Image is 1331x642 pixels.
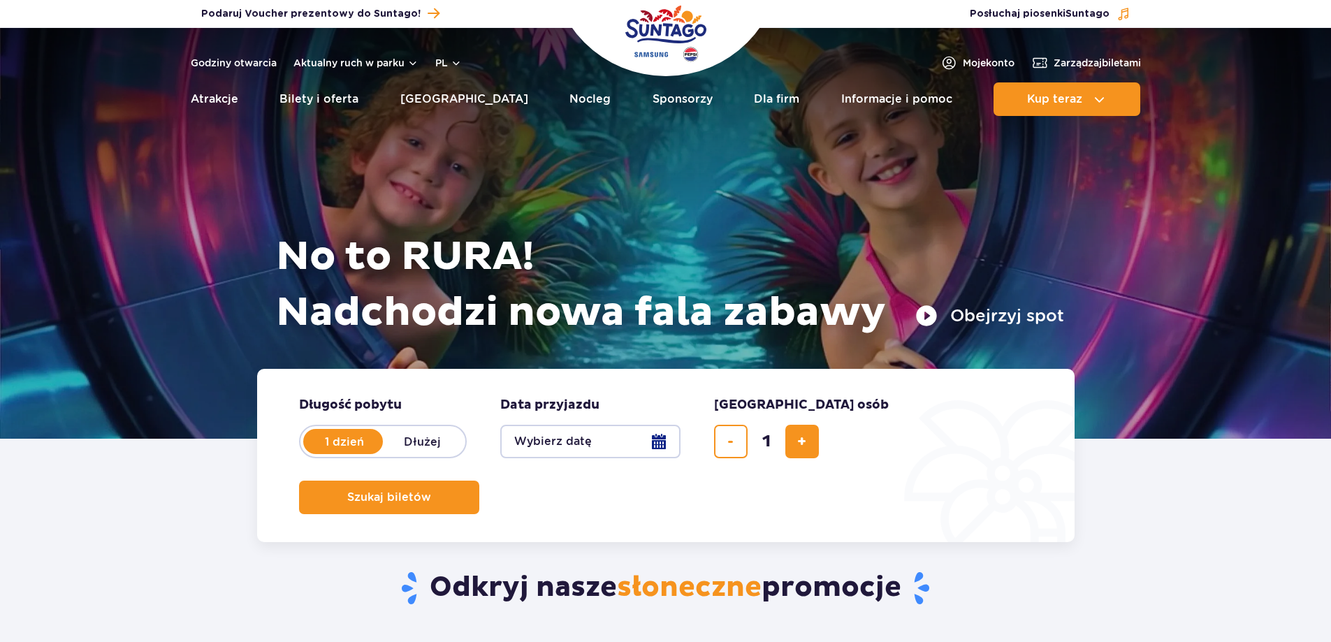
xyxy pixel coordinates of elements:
[994,82,1140,116] button: Kup teraz
[500,425,681,458] button: Wybierz datę
[347,491,431,504] span: Szukaj biletów
[257,369,1075,542] form: Planowanie wizyty w Park of Poland
[785,425,819,458] button: dodaj bilet
[293,57,419,68] button: Aktualny ruch w parku
[1027,93,1082,105] span: Kup teraz
[754,82,799,116] a: Dla firm
[841,82,952,116] a: Informacje i pomoc
[1031,54,1141,71] a: Zarządzajbiletami
[653,82,713,116] a: Sponsorzy
[970,7,1110,21] span: Posłuchaj piosenki
[750,425,783,458] input: liczba biletów
[435,56,462,70] button: pl
[201,4,439,23] a: Podaruj Voucher prezentowy do Suntago!
[500,397,599,414] span: Data przyjazdu
[191,82,238,116] a: Atrakcje
[970,7,1130,21] button: Posłuchaj piosenkiSuntago
[714,397,889,414] span: [GEOGRAPHIC_DATA] osób
[963,56,1014,70] span: Moje konto
[714,425,748,458] button: usuń bilet
[569,82,611,116] a: Nocleg
[940,54,1014,71] a: Mojekonto
[299,397,402,414] span: Długość pobytu
[617,570,762,605] span: słoneczne
[201,7,421,21] span: Podaruj Voucher prezentowy do Suntago!
[299,481,479,514] button: Szukaj biletów
[383,427,463,456] label: Dłużej
[1065,9,1110,19] span: Suntago
[305,427,384,456] label: 1 dzień
[400,82,528,116] a: [GEOGRAPHIC_DATA]
[1054,56,1141,70] span: Zarządzaj biletami
[191,56,277,70] a: Godziny otwarcia
[276,229,1064,341] h1: No to RURA! Nadchodzi nowa fala zabawy
[915,305,1064,327] button: Obejrzyj spot
[256,570,1075,606] h2: Odkryj nasze promocje
[279,82,358,116] a: Bilety i oferta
